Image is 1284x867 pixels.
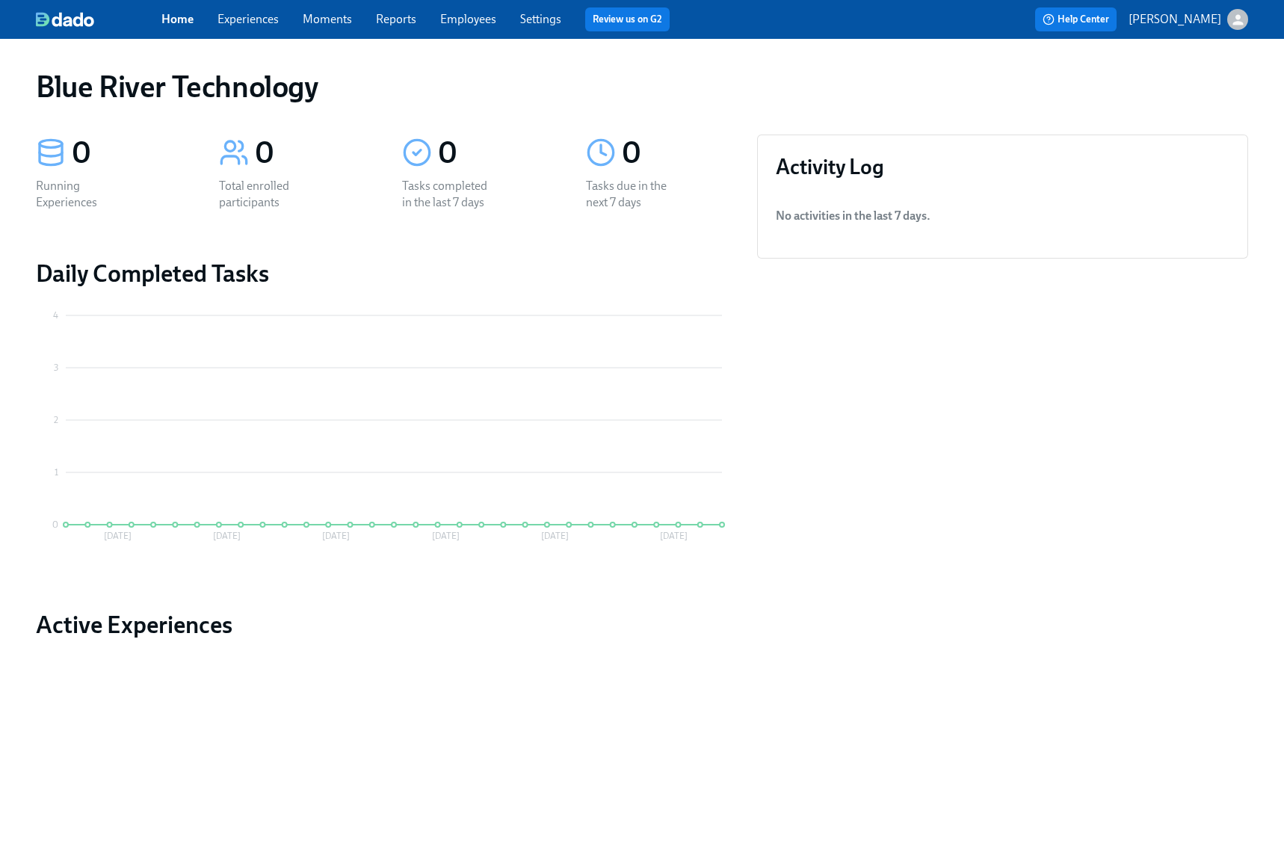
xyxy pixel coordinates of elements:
div: 0 [622,135,733,172]
tspan: 1 [55,467,58,478]
a: Settings [520,12,561,26]
tspan: [DATE] [213,531,241,541]
tspan: 2 [54,415,58,425]
span: Help Center [1043,12,1109,27]
div: 0 [438,135,549,172]
button: [PERSON_NAME] [1129,9,1248,30]
tspan: [DATE] [541,531,569,541]
a: Employees [440,12,496,26]
div: Tasks completed in the last 7 days [402,178,498,211]
div: 0 [255,135,366,172]
a: Active Experiences [36,610,733,640]
div: Running Experiences [36,178,132,211]
a: Review us on G2 [593,12,662,27]
a: Experiences [217,12,279,26]
a: Moments [303,12,352,26]
a: dado [36,12,161,27]
li: No activities in the last 7 days . [776,198,1229,234]
p: [PERSON_NAME] [1129,11,1221,28]
button: Help Center [1035,7,1117,31]
tspan: 4 [53,310,58,321]
tspan: 0 [52,519,58,530]
a: Reports [376,12,416,26]
h2: Daily Completed Tasks [36,259,733,289]
a: Home [161,12,194,26]
img: dado [36,12,94,27]
div: Total enrolled participants [219,178,315,211]
tspan: [DATE] [432,531,460,541]
tspan: [DATE] [322,531,350,541]
tspan: 3 [54,362,58,373]
h1: Blue River Technology [36,69,318,105]
tspan: [DATE] [660,531,688,541]
h3: Activity Log [776,153,1229,180]
tspan: [DATE] [104,531,132,541]
div: Tasks due in the next 7 days [586,178,682,211]
button: Review us on G2 [585,7,670,31]
div: 0 [72,135,183,172]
